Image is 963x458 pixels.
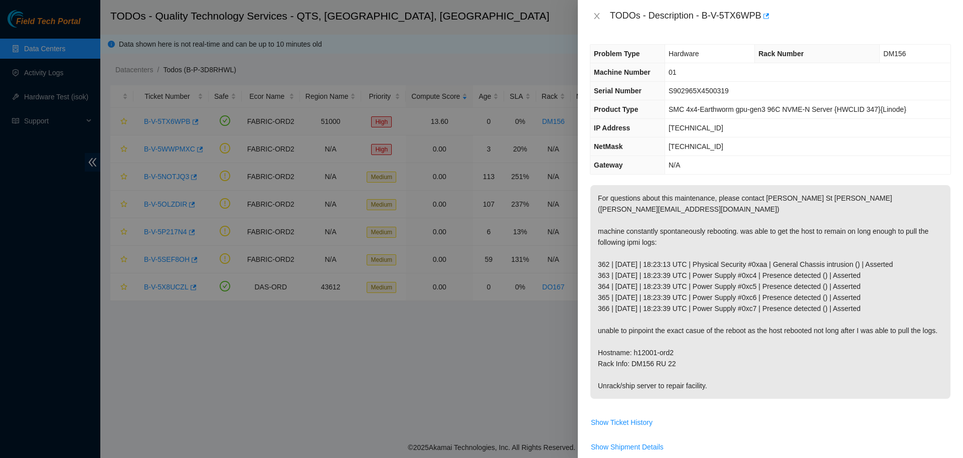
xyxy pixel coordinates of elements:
span: Hardware [669,50,699,58]
span: Machine Number [594,68,651,76]
button: Close [590,12,604,21]
span: SMC 4x4-Earthworm gpu-gen3 96C NVME-N Server {HWCLID 347}{Linode} [669,105,906,113]
span: close [593,12,601,20]
button: Show Shipment Details [590,439,664,455]
span: Show Shipment Details [591,441,664,452]
span: Gateway [594,161,623,169]
span: [TECHNICAL_ID] [669,142,723,150]
span: 01 [669,68,677,76]
p: For questions about this maintenance, please contact [PERSON_NAME] St [PERSON_NAME] ([PERSON_NAME... [590,185,950,399]
span: Problem Type [594,50,640,58]
span: DM156 [883,50,906,58]
button: Show Ticket History [590,414,653,430]
span: NetMask [594,142,623,150]
span: Product Type [594,105,638,113]
span: Show Ticket History [591,417,653,428]
span: N/A [669,161,680,169]
span: IP Address [594,124,630,132]
span: Rack Number [758,50,804,58]
span: Serial Number [594,87,641,95]
span: S902965X4500319 [669,87,729,95]
span: [TECHNICAL_ID] [669,124,723,132]
div: TODOs - Description - B-V-5TX6WPB [610,8,951,24]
